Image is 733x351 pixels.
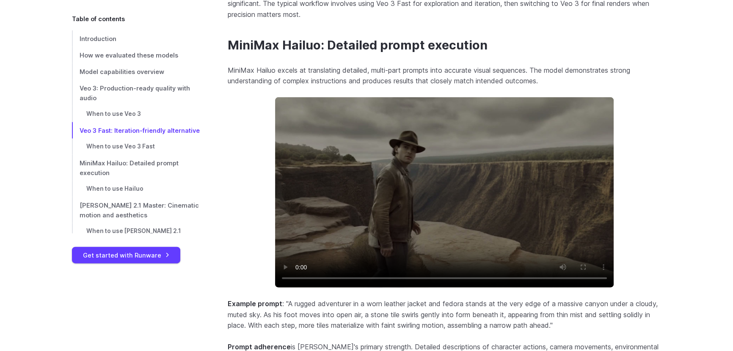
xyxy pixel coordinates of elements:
[86,110,141,117] span: When to use Veo 3
[72,223,201,239] a: When to use [PERSON_NAME] 2.1
[72,197,201,223] a: [PERSON_NAME] 2.1 Master: Cinematic motion and aesthetics
[228,38,488,53] a: MiniMax Hailuo: Detailed prompt execution
[80,84,190,101] span: Veo 3: Production-ready quality with audio
[72,106,201,122] a: When to use Veo 3
[72,138,201,154] a: When to use Veo 3 Fast
[72,181,201,197] a: When to use Hailuo
[228,65,661,87] p: MiniMax Hailuo excels at translating detailed, multi-part prompts into accurate visual sequences....
[72,47,201,63] a: How we evaluated these models
[228,343,291,351] strong: Prompt adherence
[228,299,282,308] strong: Example prompt
[86,185,143,192] span: When to use Hailuo
[80,35,116,42] span: Introduction
[72,154,201,181] a: MiniMax Hailuo: Detailed prompt execution
[80,201,199,218] span: [PERSON_NAME] 2.1 Master: Cinematic motion and aesthetics
[80,68,164,75] span: Model capabilities overview
[72,63,201,80] a: Model capabilities overview
[72,14,125,23] span: Table of contents
[86,227,181,234] span: When to use [PERSON_NAME] 2.1
[72,30,201,47] a: Introduction
[80,51,178,58] span: How we evaluated these models
[80,159,179,176] span: MiniMax Hailuo: Detailed prompt execution
[80,126,200,134] span: Veo 3 Fast: Iteration-friendly alternative
[228,299,661,331] p: : "A rugged adventurer in a worn leather jacket and fedora stands at the very edge of a massive c...
[72,80,201,106] a: Veo 3: Production-ready quality with audio
[86,143,155,149] span: When to use Veo 3 Fast
[72,247,180,263] a: Get started with Runware
[72,122,201,138] a: Veo 3 Fast: Iteration-friendly alternative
